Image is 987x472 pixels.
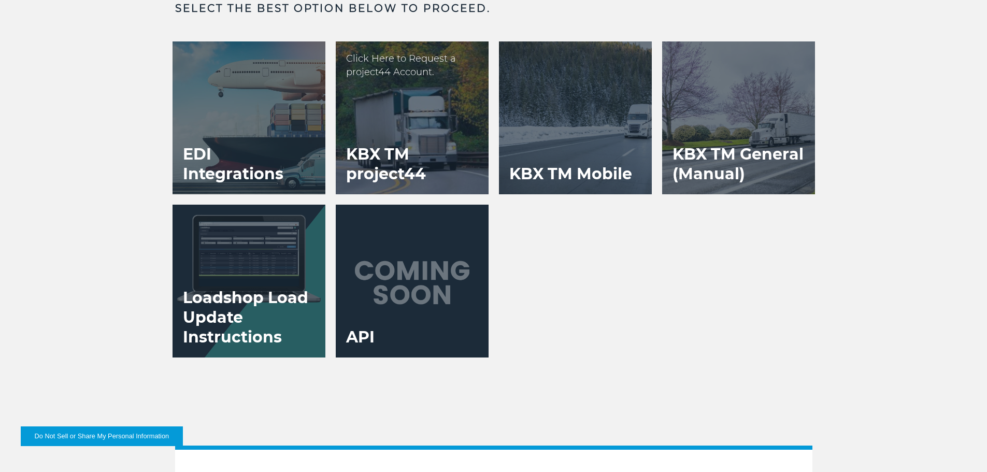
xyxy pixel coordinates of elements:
a: KBX TM General (Manual) [662,41,815,194]
a: Loadshop Load Update Instructions [173,205,325,357]
button: Do Not Sell or Share My Personal Information [21,426,183,446]
a: EDI Integrations [173,41,325,194]
h3: KBX TM Mobile [499,154,642,194]
h3: Select the best option below to proceed. [175,1,812,16]
h3: EDI Integrations [173,134,325,194]
h3: KBX TM project44 [336,134,489,194]
h3: Loadshop Load Update Instructions [173,278,325,357]
a: KBX TM Mobile [499,41,652,194]
p: Click Here to Request a project44 Account. [346,52,478,79]
h3: KBX TM General (Manual) [662,134,815,194]
h3: API [336,317,385,357]
a: KBX TM project44 [336,41,489,194]
a: API [336,205,489,357]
